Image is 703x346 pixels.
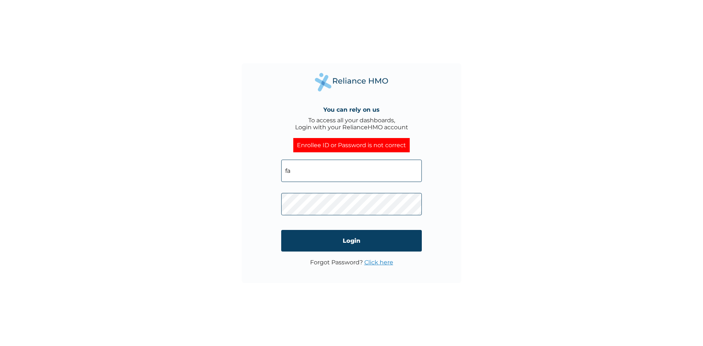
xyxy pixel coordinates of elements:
h4: You can rely on us [323,106,380,113]
a: Click here [364,259,393,266]
p: Forgot Password? [310,259,393,266]
input: Login [281,230,422,252]
img: Reliance Health's Logo [315,73,388,92]
div: Enrollee ID or Password is not correct [293,138,410,152]
div: To access all your dashboards, Login with your RelianceHMO account [295,117,408,131]
input: Email address or HMO ID [281,160,422,182]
